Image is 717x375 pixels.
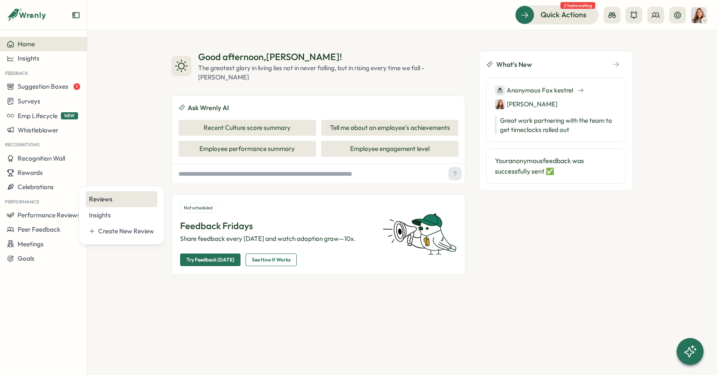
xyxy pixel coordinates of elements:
[18,211,80,219] span: Performance Reviews
[18,154,65,162] span: Recognition Wall
[560,2,595,9] span: 2 tasks waiting
[18,240,44,248] span: Meetings
[180,219,372,232] p: Feedback Fridays
[98,227,154,236] div: Create New Review
[178,120,316,136] button: Recent Culture score summary
[73,83,80,90] span: 1
[495,116,617,135] p: Great work partnering with the team to get timeclocks rolled out
[61,112,78,119] span: NEW
[72,11,80,19] button: Expand sidebar
[495,85,573,95] div: Anonymous Fox kestrel
[246,254,297,266] button: See How It Works
[18,183,54,191] span: Celebrations
[180,254,241,266] button: Try Feedback [DATE]
[18,82,68,90] span: Suggestion Boxes
[321,141,459,157] button: Employee engagement level
[198,50,466,63] div: Good afternoon , [PERSON_NAME] !
[89,195,154,204] div: Reviews
[515,5,599,24] button: Quick Actions
[691,7,707,23] img: Becky Romero
[18,97,40,105] span: Surveys
[18,126,58,134] span: Whistleblower
[18,54,39,62] span: Insights
[180,203,216,213] div: Not scheduled
[180,234,372,243] p: Share feedback every [DATE] and watch adoption grow—10x.
[86,223,157,239] button: Create New Review
[18,225,60,233] span: Peer Feedback
[495,156,617,177] p: Your anonymous feedback was successfully sent ✅
[186,254,234,266] span: Try Feedback [DATE]
[198,63,466,82] div: The greatest glory in living lies not in never falling, but in rising every time we fall - [PERSO...
[86,191,157,207] a: Reviews
[252,254,290,266] span: See How It Works
[18,112,58,120] span: Emp Lifecycle
[86,207,157,223] a: Insights
[18,40,35,48] span: Home
[89,211,154,220] div: Insights
[541,9,586,20] span: Quick Actions
[18,169,43,177] span: Rewards
[178,141,316,157] button: Employee performance summary
[495,99,557,109] div: [PERSON_NAME]
[495,99,505,109] img: Becky Romero
[18,254,34,262] span: Goals
[321,120,459,136] button: Tell me about an employee's achievements
[496,59,532,70] span: What's New
[188,103,229,113] span: Ask Wrenly AI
